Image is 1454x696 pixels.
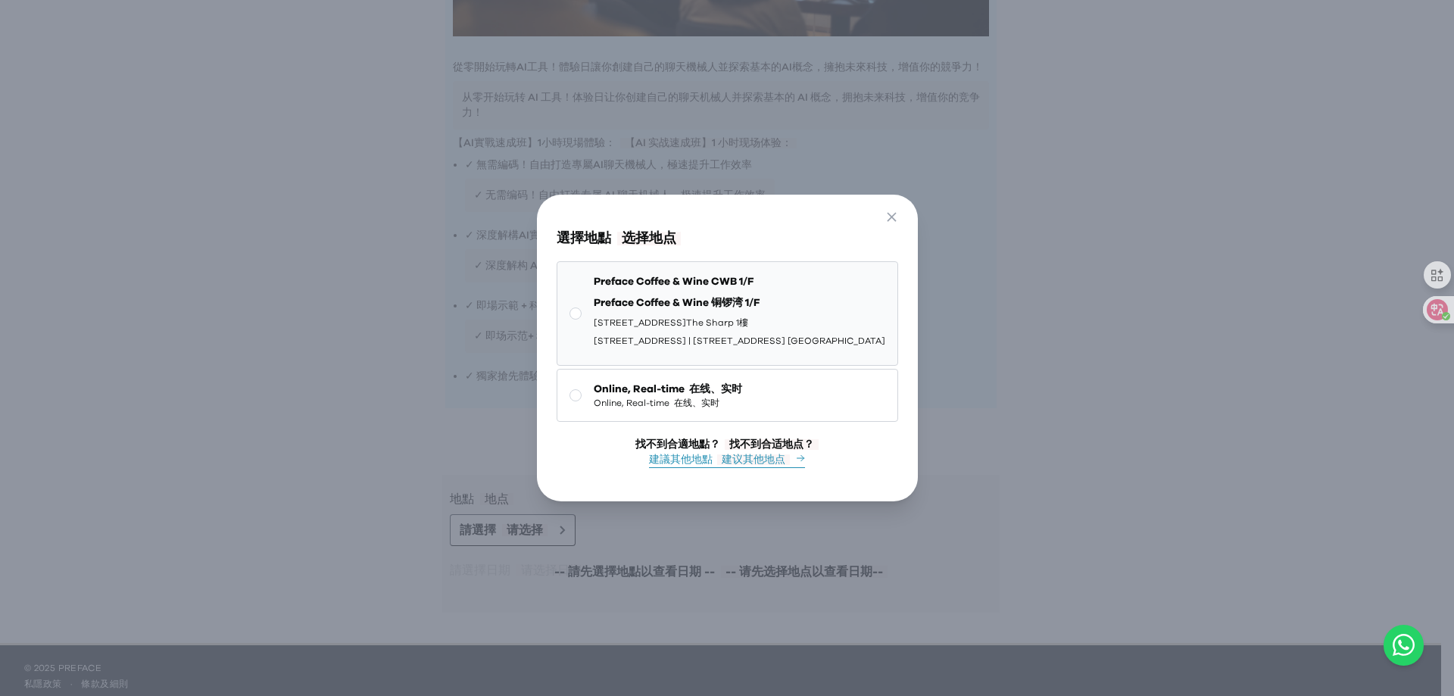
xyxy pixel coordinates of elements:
[594,336,885,345] font: [STREET_ADDRESS] | [STREET_ADDRESS] [GEOGRAPHIC_DATA]
[617,232,681,245] font: 选择地点
[725,439,819,450] font: 找不到合适地点？
[557,369,898,422] button: Online, Real-time 在线、实时Online, Real-time 在线、实时
[594,274,885,317] span: Preface Coffee & Wine CWB 1/F
[557,261,898,366] button: Preface Coffee & Wine CWB 1/FPreface Coffee & Wine 铜锣湾 1/F[STREET_ADDRESS]The Sharp 1樓[STREET_ADD...
[689,384,742,395] font: 在线、实时
[649,452,805,468] button: 建議其他地點 建议其他地点
[594,382,742,397] span: Online, Real-time
[594,298,760,308] font: Preface Coffee & Wine 铜锣湾 1/F
[635,437,819,452] div: 找不到合適地點？
[557,228,898,249] h3: 選擇地點
[594,317,885,353] span: [STREET_ADDRESS]The Sharp 1樓
[594,397,742,409] span: Online, Real-time
[674,398,719,407] font: 在线、实时
[717,454,790,465] font: 建议其他地点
